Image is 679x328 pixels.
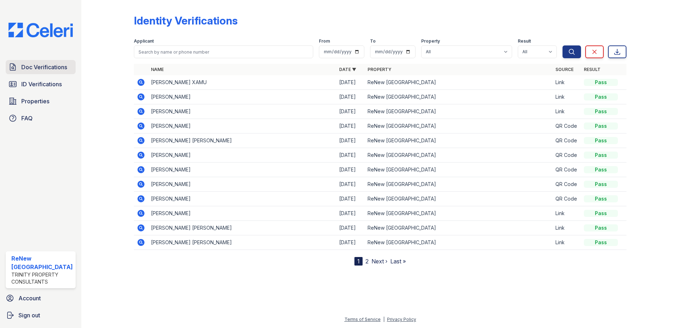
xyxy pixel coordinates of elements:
[6,111,76,125] a: FAQ
[151,67,164,72] a: Name
[148,90,336,104] td: [PERSON_NAME]
[518,38,531,44] label: Result
[553,75,581,90] td: Link
[148,192,336,206] td: [PERSON_NAME]
[553,133,581,148] td: QR Code
[584,108,618,115] div: Pass
[319,38,330,44] label: From
[584,210,618,217] div: Pass
[553,104,581,119] td: Link
[336,206,365,221] td: [DATE]
[365,221,553,235] td: ReNew [GEOGRAPHIC_DATA]
[553,90,581,104] td: Link
[365,206,553,221] td: ReNew [GEOGRAPHIC_DATA]
[148,163,336,177] td: [PERSON_NAME]
[18,294,41,302] span: Account
[336,177,365,192] td: [DATE]
[387,317,416,322] a: Privacy Policy
[584,137,618,144] div: Pass
[584,239,618,246] div: Pass
[584,181,618,188] div: Pass
[148,177,336,192] td: [PERSON_NAME]
[365,119,553,133] td: ReNew [GEOGRAPHIC_DATA]
[336,221,365,235] td: [DATE]
[365,148,553,163] td: ReNew [GEOGRAPHIC_DATA]
[11,271,73,285] div: Trinity Property Consultants
[553,235,581,250] td: Link
[584,79,618,86] div: Pass
[584,67,601,72] a: Result
[553,119,581,133] td: QR Code
[21,114,33,122] span: FAQ
[148,133,336,148] td: [PERSON_NAME] [PERSON_NAME]
[6,94,76,108] a: Properties
[553,177,581,192] td: QR Code
[336,148,365,163] td: [DATE]
[336,104,365,119] td: [DATE]
[371,258,387,265] a: Next ›
[365,177,553,192] td: ReNew [GEOGRAPHIC_DATA]
[365,133,553,148] td: ReNew [GEOGRAPHIC_DATA]
[336,235,365,250] td: [DATE]
[553,206,581,221] td: Link
[3,23,78,37] img: CE_Logo_Blue-a8612792a0a2168367f1c8372b55b34899dd931a85d93a1a3d3e32e68fde9ad4.png
[3,308,78,322] a: Sign out
[553,163,581,177] td: QR Code
[148,235,336,250] td: [PERSON_NAME] [PERSON_NAME]
[553,148,581,163] td: QR Code
[584,122,618,130] div: Pass
[365,192,553,206] td: ReNew [GEOGRAPHIC_DATA]
[584,166,618,173] div: Pass
[368,67,391,72] a: Property
[339,67,356,72] a: Date ▼
[383,317,385,322] div: |
[134,14,238,27] div: Identity Verifications
[3,291,78,305] a: Account
[6,77,76,91] a: ID Verifications
[11,254,73,271] div: ReNew [GEOGRAPHIC_DATA]
[370,38,376,44] label: To
[336,133,365,148] td: [DATE]
[390,258,406,265] a: Last »
[365,258,369,265] a: 2
[584,152,618,159] div: Pass
[18,311,40,319] span: Sign out
[6,60,76,74] a: Doc Verifications
[134,45,314,58] input: Search by name or phone number
[354,257,363,266] div: 1
[365,235,553,250] td: ReNew [GEOGRAPHIC_DATA]
[553,192,581,206] td: QR Code
[336,119,365,133] td: [DATE]
[336,163,365,177] td: [DATE]
[365,75,553,90] td: ReNew [GEOGRAPHIC_DATA]
[553,221,581,235] td: Link
[148,104,336,119] td: [PERSON_NAME]
[148,119,336,133] td: [PERSON_NAME]
[21,63,67,71] span: Doc Verifications
[336,75,365,90] td: [DATE]
[584,224,618,231] div: Pass
[584,195,618,202] div: Pass
[148,75,336,90] td: [PERSON_NAME] XAMU
[344,317,381,322] a: Terms of Service
[336,192,365,206] td: [DATE]
[365,163,553,177] td: ReNew [GEOGRAPHIC_DATA]
[584,93,618,100] div: Pass
[148,206,336,221] td: [PERSON_NAME]
[555,67,574,72] a: Source
[148,221,336,235] td: [PERSON_NAME] [PERSON_NAME]
[148,148,336,163] td: [PERSON_NAME]
[336,90,365,104] td: [DATE]
[365,104,553,119] td: ReNew [GEOGRAPHIC_DATA]
[134,38,154,44] label: Applicant
[365,90,553,104] td: ReNew [GEOGRAPHIC_DATA]
[421,38,440,44] label: Property
[21,97,49,105] span: Properties
[21,80,62,88] span: ID Verifications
